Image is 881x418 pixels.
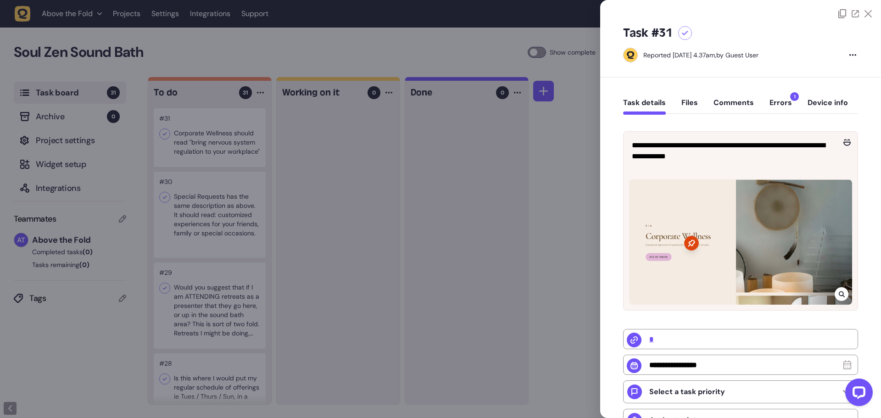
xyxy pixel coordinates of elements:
button: Files [681,98,698,115]
iframe: LiveChat chat widget [838,375,876,413]
p: Select a task priority [649,387,725,396]
button: Task details [623,98,666,115]
img: Guest User [624,48,637,62]
span: 1 [790,92,799,101]
button: Device info [808,98,848,115]
div: by Guest User [643,50,758,60]
button: Comments [714,98,754,115]
h5: Task #31 [623,26,673,40]
button: Errors [769,98,792,115]
div: Reported [DATE] 4.37am, [643,51,716,59]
